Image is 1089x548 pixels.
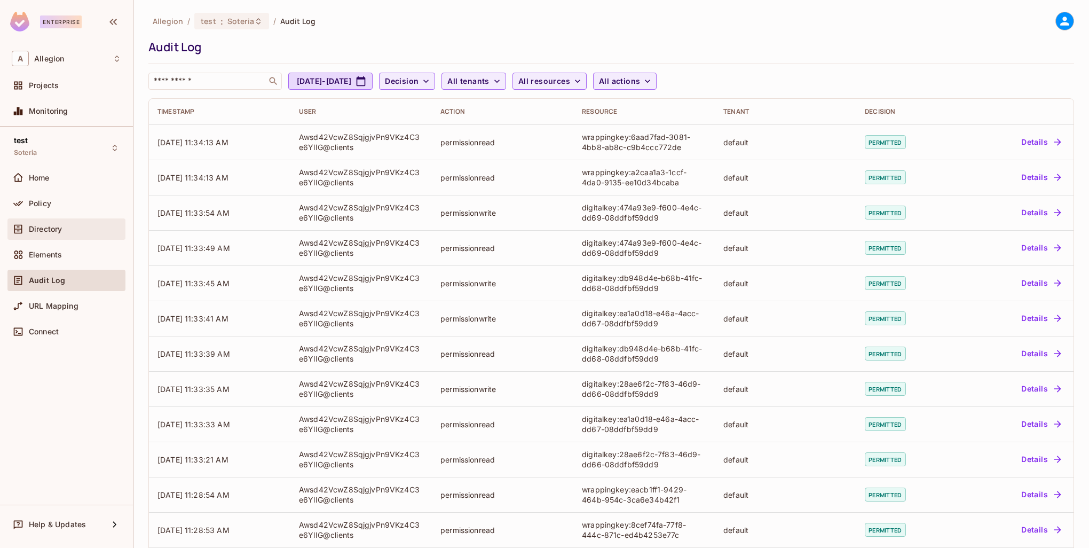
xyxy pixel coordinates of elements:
span: Directory [29,225,62,233]
button: Decision [379,73,435,90]
div: default [723,208,848,218]
span: permitted [865,206,905,220]
button: Details [1017,204,1065,221]
div: Action [440,107,565,116]
div: digitalkey:474a93e9-f600-4e4c-dd69-08ddfbf59dd9 [582,238,706,258]
span: [DATE] 11:33:21 AM [157,455,228,464]
span: permitted [865,135,905,149]
span: : [220,17,224,26]
div: digitalkey:474a93e9-f600-4e4c-dd69-08ddfbf59dd9 [582,202,706,223]
button: Details [1017,486,1065,503]
div: wrappingkey:8cef74fa-77f8-444c-871c-ed4b4253e77c [582,520,706,540]
button: Details [1017,134,1065,151]
button: Details [1017,521,1065,538]
span: [DATE] 11:28:53 AM [157,526,230,535]
div: Decision [865,107,950,116]
span: [DATE] 11:33:45 AM [157,279,230,288]
span: permitted [865,311,905,325]
div: Audit Log [148,39,1069,55]
div: Awsd42VcwZ8SqjgjvPn9VKz4C3e6YlIG@clients [299,202,423,223]
div: Timestamp [157,107,282,116]
div: digitalkey:28ae6f2c-7f83-46d9-dd66-08ddfbf59dd9 [582,449,706,469]
span: Connect [29,327,59,336]
div: digitalkey:28ae6f2c-7f83-46d9-dd66-08ddfbf59dd9 [582,379,706,399]
span: Soteria [14,148,37,157]
div: default [723,137,848,147]
span: permitted [865,417,905,431]
span: URL Mapping [29,302,78,310]
span: permitted [865,523,905,537]
span: permitted [865,241,905,255]
div: permissionread [440,455,565,465]
span: Home [29,174,50,182]
div: permissionwrite [440,278,565,288]
div: Awsd42VcwZ8SqjgjvPn9VKz4C3e6YlIG@clients [299,449,423,469]
div: Awsd42VcwZ8SqjgjvPn9VKz4C3e6YlIG@clients [299,414,423,434]
span: Decision [385,75,419,88]
div: default [723,278,848,288]
div: permissionread [440,137,565,147]
span: permitted [865,488,905,502]
div: User [299,107,423,116]
div: Awsd42VcwZ8SqjgjvPn9VKz4C3e6YlIG@clients [299,273,423,293]
span: Audit Log [29,276,65,285]
li: / [273,16,276,26]
span: permitted [865,382,905,396]
span: [DATE] 11:34:13 AM [157,138,228,147]
div: Awsd42VcwZ8SqjgjvPn9VKz4C3e6YlIG@clients [299,520,423,540]
div: digitalkey:ea1a0d18-e46a-4acc-dd67-08ddfbf59dd9 [582,414,706,434]
div: default [723,490,848,500]
span: Elements [29,250,62,259]
div: permissionread [440,243,565,253]
div: Awsd42VcwZ8SqjgjvPn9VKz4C3e6YlIG@clients [299,379,423,399]
button: All tenants [441,73,506,90]
div: default [723,525,848,535]
span: Soteria [227,16,254,26]
div: Awsd42VcwZ8SqjgjvPn9VKz4C3e6YlIG@clients [299,308,423,328]
button: Details [1017,275,1065,292]
div: permissionread [440,490,565,500]
div: digitalkey:ea1a0d18-e46a-4acc-dd67-08ddfbf59dd9 [582,308,706,328]
span: [DATE] 11:33:39 AM [157,349,230,358]
div: Awsd42VcwZ8SqjgjvPn9VKz4C3e6YlIG@clients [299,484,423,505]
span: the active workspace [153,16,183,26]
button: Details [1017,310,1065,327]
button: Details [1017,416,1065,433]
span: A [12,51,29,66]
button: All resources [512,73,587,90]
div: digitalkey:db948d4e-b68b-41fc-dd68-08ddfbf59dd9 [582,343,706,364]
span: test [14,136,28,145]
button: Details [1017,345,1065,362]
span: [DATE] 11:33:33 AM [157,420,230,429]
span: [DATE] 11:33:35 AM [157,385,230,394]
button: Details [1017,451,1065,468]
div: Awsd42VcwZ8SqjgjvPn9VKz4C3e6YlIG@clients [299,132,423,152]
span: [DATE] 11:33:54 AM [157,208,230,217]
span: All actions [599,75,640,88]
button: [DATE]-[DATE] [288,73,373,90]
span: Policy [29,199,51,208]
span: [DATE] 11:28:54 AM [157,490,230,499]
div: permissionwrite [440,314,565,324]
button: All actions [593,73,657,90]
div: default [723,243,848,253]
span: permitted [865,347,905,361]
div: permissionwrite [440,384,565,394]
span: [DATE] 11:34:13 AM [157,173,228,182]
div: digitalkey:db948d4e-b68b-41fc-dd68-08ddfbf59dd9 [582,273,706,293]
span: [DATE] 11:33:49 AM [157,244,230,253]
img: SReyMgAAAABJRU5ErkJggg== [10,12,29,32]
div: permissionread [440,173,565,183]
span: Audit Log [280,16,315,26]
div: Tenant [723,107,848,116]
div: default [723,455,848,465]
span: [DATE] 11:33:41 AM [157,314,228,323]
button: Details [1017,239,1065,256]
div: Awsd42VcwZ8SqjgjvPn9VKz4C3e6YlIG@clients [299,238,423,258]
span: All resources [518,75,570,88]
div: permissionread [440,525,565,535]
span: All tenants [447,75,489,88]
div: wrappingkey:6aad7fad-3081-4bb8-ab8c-c9b4ccc772de [582,132,706,152]
span: Monitoring [29,107,68,115]
li: / [187,16,190,26]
